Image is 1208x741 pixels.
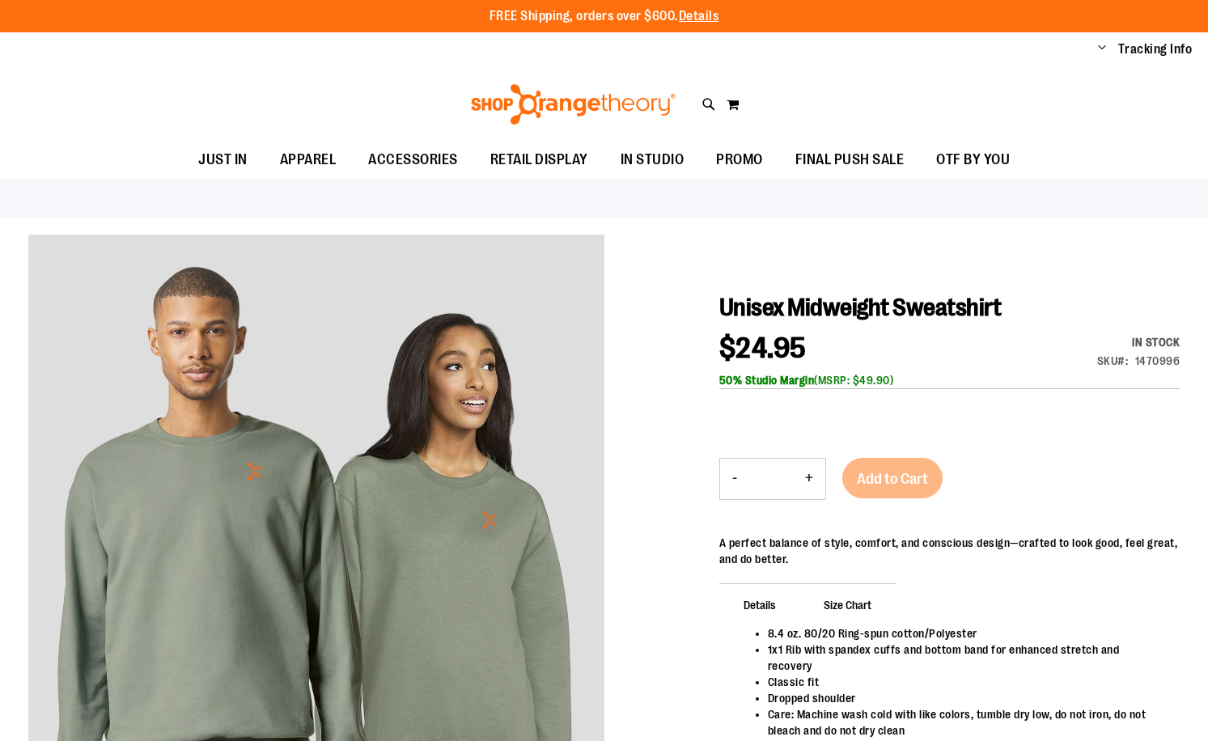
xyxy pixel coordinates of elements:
[716,142,763,178] span: PROMO
[795,142,905,178] span: FINAL PUSH SALE
[1098,41,1106,57] button: Account menu
[679,9,719,23] a: Details
[264,142,353,179] a: APPAREL
[719,535,1180,567] div: A perfect balance of style, comfort, and conscious design—crafted to look good, feel great, and d...
[280,142,337,178] span: APPAREL
[368,142,458,178] span: ACCESSORIES
[719,583,800,625] span: Details
[779,142,921,179] a: FINAL PUSH SALE
[490,142,588,178] span: RETAIL DISPLAY
[720,459,749,499] button: Decrease product quantity
[719,372,1180,388] div: (MSRP: $49.90)
[1118,40,1193,58] a: Tracking Info
[352,142,474,179] a: ACCESSORIES
[198,142,248,178] span: JUST IN
[474,142,604,178] a: RETAIL DISPLAY
[719,294,1002,321] span: Unisex Midweight Sweatshirt
[768,625,1163,641] li: 8.4 oz. 80/20 Ring-spun cotton/Polyester
[621,142,685,178] span: IN STUDIO
[490,7,719,26] p: FREE Shipping, orders over $600.
[768,641,1163,674] li: 1x1 Rib with spandex cuffs and bottom band for enhanced stretch and recovery
[793,459,825,499] button: Increase product quantity
[936,142,1010,178] span: OTF BY YOU
[719,332,807,365] span: $24.95
[604,142,701,179] a: IN STUDIO
[768,706,1163,739] li: Care: Machine wash cold with like colors, tumble dry low, do not iron, do not bleach and do not d...
[182,142,264,179] a: JUST IN
[768,674,1163,690] li: Classic fit
[468,84,678,125] img: Shop Orangetheory
[768,690,1163,706] li: Dropped shoulder
[719,374,815,387] b: 50% Studio Margin
[700,142,779,179] a: PROMO
[1097,334,1180,350] div: Availability
[920,142,1026,179] a: OTF BY YOU
[799,583,896,625] span: Size Chart
[749,459,793,498] input: Product quantity
[1135,353,1180,369] div: 1470996
[1097,334,1180,350] div: In stock
[1097,354,1129,367] strong: SKU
